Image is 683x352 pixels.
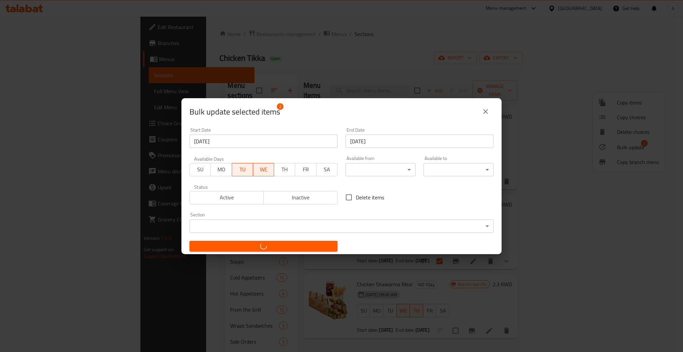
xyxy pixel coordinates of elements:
[189,219,494,233] div: ​
[295,163,316,176] button: FR
[192,193,261,202] span: Active
[232,163,253,176] button: TU
[356,193,384,201] span: Delete items
[298,165,313,174] span: FR
[213,165,229,174] span: MO
[253,163,274,176] button: WE
[319,165,335,174] span: SA
[189,191,264,204] button: Active
[263,191,338,204] button: Inactive
[210,163,232,176] button: MO
[192,165,208,174] span: SU
[424,163,494,176] div: ​
[274,163,295,176] button: TH
[277,103,283,110] span: 2
[189,107,280,117] span: Selected items count
[478,104,494,120] button: close
[235,165,250,174] span: TU
[266,193,335,202] span: Inactive
[256,165,271,174] span: WE
[346,163,416,176] div: ​
[277,165,292,174] span: TH
[189,163,211,176] button: SU
[316,163,337,176] button: SA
